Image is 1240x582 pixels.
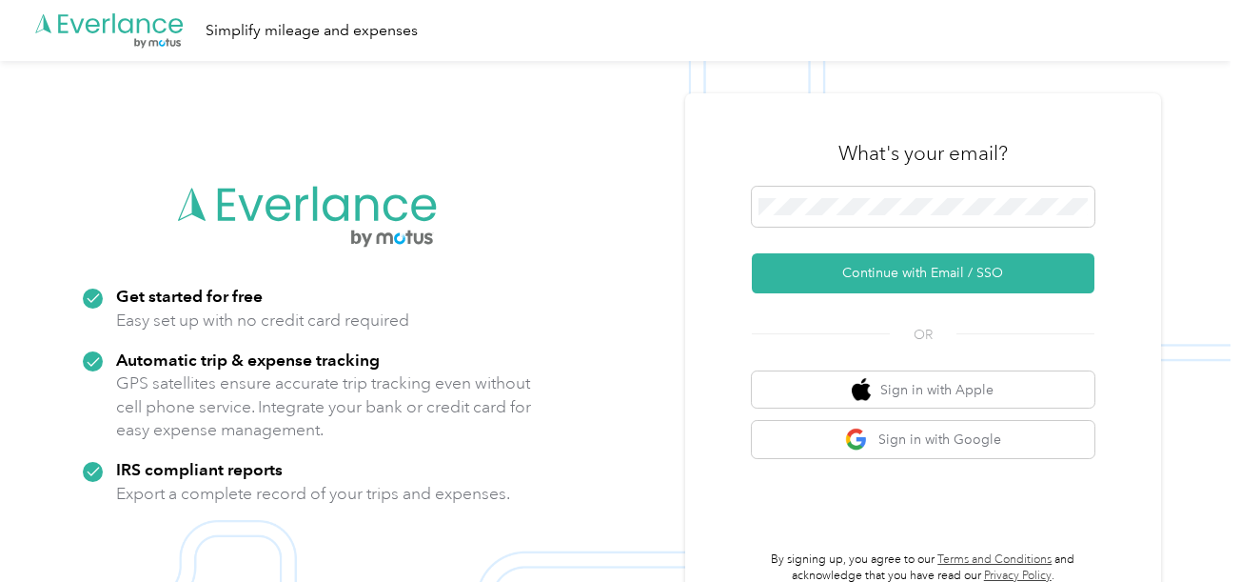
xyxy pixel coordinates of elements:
[116,286,263,306] strong: Get started for free
[845,428,869,452] img: google logo
[116,459,283,479] strong: IRS compliant reports
[890,325,956,345] span: OR
[937,552,1052,567] a: Terms and Conditions
[116,371,532,442] p: GPS satellites ensure accurate trip tracking even without cell phone service. Integrate your bank...
[752,421,1094,458] button: google logoSign in with Google
[116,309,409,332] p: Easy set up with no credit card required
[116,350,380,370] strong: Automatic trip & expense tracking
[1133,475,1240,582] iframe: Everlance-gr Chat Button Frame
[838,140,1008,167] h3: What's your email?
[752,371,1094,409] button: apple logoSign in with Apple
[116,482,510,506] p: Export a complete record of your trips and expenses.
[752,253,1094,293] button: Continue with Email / SSO
[852,378,871,402] img: apple logo
[206,19,418,43] div: Simplify mileage and expenses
